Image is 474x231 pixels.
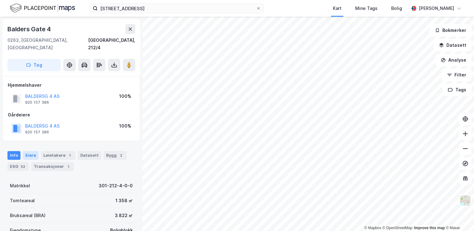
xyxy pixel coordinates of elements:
div: Balders Gate 4 [7,24,52,34]
div: Bygg [104,151,127,160]
div: Tomteareal [10,197,35,204]
input: Søk på adresse, matrikkel, gårdeiere, leietakere eller personer [98,4,256,13]
div: 1 [67,152,73,159]
div: ESG [7,162,29,171]
div: 301-212-4-0-0 [99,182,133,190]
button: Analyse [436,54,472,66]
div: 100% [119,122,131,130]
div: 53 [20,163,26,170]
button: Filter [442,69,472,81]
div: Transaksjoner [31,162,74,171]
div: Kart [333,5,342,12]
div: 920 157 386 [25,130,49,135]
div: Bruksareal (BRA) [10,212,46,219]
div: Bolig [391,5,402,12]
div: 1 [65,163,71,170]
div: 0263, [GEOGRAPHIC_DATA], [GEOGRAPHIC_DATA] [7,37,88,51]
div: Leietakere [41,151,75,160]
div: Gårdeiere [8,111,135,119]
div: [PERSON_NAME] [419,5,454,12]
button: Datasett [434,39,472,51]
iframe: Chat Widget [443,201,474,231]
a: Mapbox [364,226,381,230]
button: Tags [443,84,472,96]
img: Z [459,195,471,207]
img: logo.f888ab2527a4732fd821a326f86c7f29.svg [10,3,75,14]
button: Tag [7,59,61,71]
div: 100% [119,93,131,100]
div: 3 822 ㎡ [115,212,133,219]
div: Mine Tags [355,5,378,12]
a: Improve this map [414,226,445,230]
div: Matrikkel [10,182,30,190]
div: Hjemmelshaver [8,81,135,89]
div: Datasett [78,151,101,160]
button: Bokmerker [430,24,472,37]
div: [GEOGRAPHIC_DATA], 212/4 [88,37,135,51]
div: Eiere [23,151,38,160]
div: Kontrollprogram for chat [443,201,474,231]
div: 2 [118,152,124,159]
div: 1 358 ㎡ [115,197,133,204]
a: OpenStreetMap [382,226,413,230]
div: 920 157 386 [25,100,49,105]
div: Info [7,151,20,160]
